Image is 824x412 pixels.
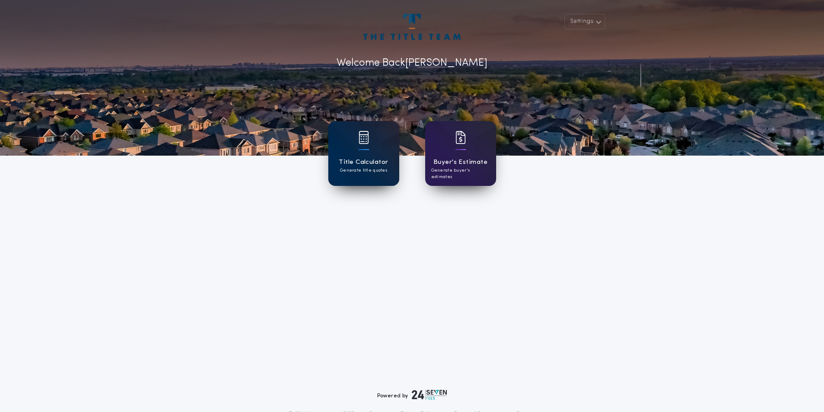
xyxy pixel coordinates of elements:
img: card icon [359,131,369,144]
a: card iconTitle CalculatorGenerate title quotes [328,121,399,186]
h1: Buyer's Estimate [433,157,487,167]
img: logo [412,390,447,400]
a: card iconBuyer's EstimateGenerate buyer's estimates [425,121,496,186]
img: card icon [455,131,466,144]
div: Powered by [377,390,447,400]
h1: Title Calculator [339,157,388,167]
img: account-logo [363,14,460,40]
p: Welcome Back [PERSON_NAME] [337,55,487,71]
p: Generate buyer's estimates [431,167,490,180]
button: Settings [564,14,605,29]
p: Generate title quotes [340,167,387,174]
